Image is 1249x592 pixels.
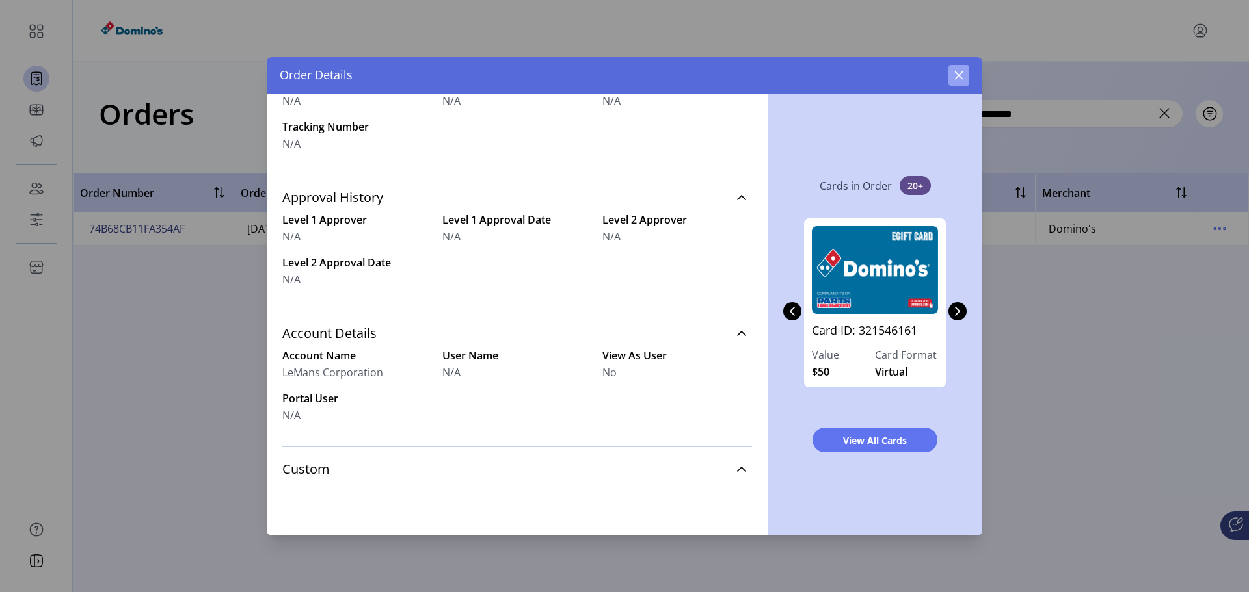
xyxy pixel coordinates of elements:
span: View All Cards [829,433,920,447]
div: Custom [282,483,752,499]
span: $50 [812,364,829,380]
label: Portal User [282,391,432,406]
button: Previous Page [783,302,801,320]
a: Custom [282,455,752,483]
a: Approval History [282,183,752,212]
label: Account Name [282,348,432,363]
label: Tracking Number [282,119,432,135]
span: N/A [282,272,301,287]
label: Value [812,347,875,363]
span: N/A [282,229,301,244]
span: 20+ [900,176,931,195]
img: 321546161 [812,226,938,314]
span: LeMans Corporation [282,365,383,380]
div: Account Details [282,348,752,439]
span: N/A [442,365,461,380]
button: Next Page [948,302,967,320]
p: Cards in Order [820,178,892,194]
div: 5 [801,205,948,417]
span: Account Details [282,327,377,340]
label: Card Format [875,347,938,363]
span: Order Details [280,66,353,84]
div: Shipment [282,76,752,167]
span: N/A [282,93,301,109]
label: Level 2 Approval Date [282,255,432,270]
label: View As User [602,348,752,363]
span: N/A [602,93,621,109]
span: N/A [442,229,461,244]
span: Virtual [875,364,907,380]
label: Level 1 Approver [282,212,432,227]
a: Account Details [282,319,752,348]
span: N/A [282,407,301,423]
label: User Name [442,348,592,363]
span: N/A [282,136,301,151]
span: N/A [442,93,461,109]
div: Approval History [282,212,752,303]
span: Approval History [282,191,383,204]
label: Level 2 Approver [602,212,752,227]
span: N/A [602,229,621,244]
span: No [602,365,617,380]
a: Card ID: 321546161 [812,322,938,347]
span: Custom [282,463,330,476]
button: View All Cards [813,428,937,452]
label: Level 1 Approval Date [442,212,592,227]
